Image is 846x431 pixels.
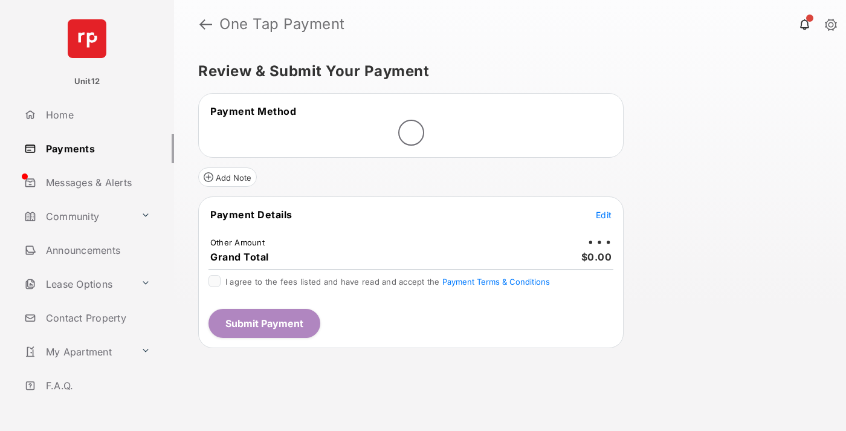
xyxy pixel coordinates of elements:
[581,251,612,263] span: $0.00
[208,309,320,338] button: Submit Payment
[19,236,174,265] a: Announcements
[19,168,174,197] a: Messages & Alerts
[210,237,265,248] td: Other Amount
[19,337,136,366] a: My Apartment
[219,17,345,31] strong: One Tap Payment
[210,105,296,117] span: Payment Method
[596,210,612,220] span: Edit
[198,64,812,79] h5: Review & Submit Your Payment
[19,371,174,400] a: F.A.Q.
[210,209,292,221] span: Payment Details
[225,277,550,287] span: I agree to the fees listed and have read and accept the
[210,251,269,263] span: Grand Total
[19,270,136,299] a: Lease Options
[19,303,174,332] a: Contact Property
[198,167,257,187] button: Add Note
[19,100,174,129] a: Home
[19,202,136,231] a: Community
[596,209,612,221] button: Edit
[68,19,106,58] img: svg+xml;base64,PHN2ZyB4bWxucz0iaHR0cDovL3d3dy53My5vcmcvMjAwMC9zdmciIHdpZHRoPSI2NCIgaGVpZ2h0PSI2NC...
[442,277,550,287] button: I agree to the fees listed and have read and accept the
[74,76,100,88] p: Unit12
[19,134,174,163] a: Payments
